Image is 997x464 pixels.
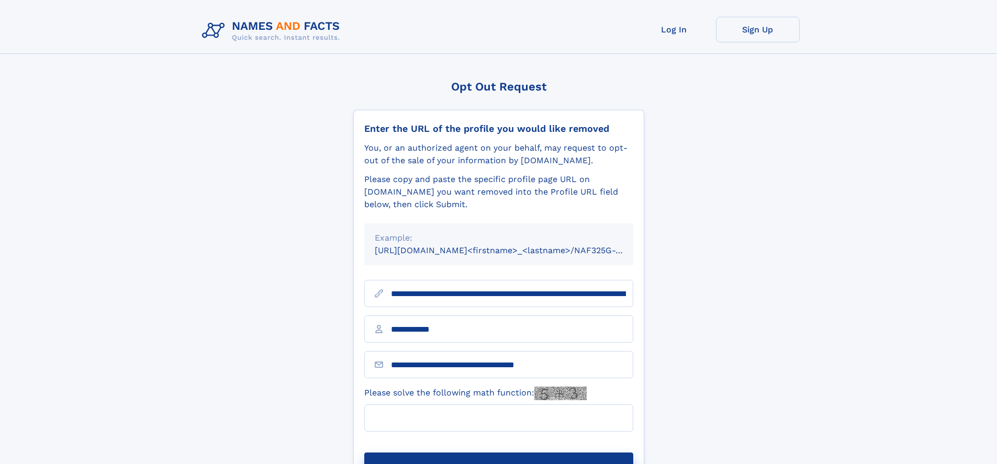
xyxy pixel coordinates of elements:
[198,17,349,45] img: Logo Names and Facts
[364,123,633,134] div: Enter the URL of the profile you would like removed
[375,232,623,244] div: Example:
[364,387,587,400] label: Please solve the following math function:
[364,173,633,211] div: Please copy and paste the specific profile page URL on [DOMAIN_NAME] you want removed into the Pr...
[353,80,644,93] div: Opt Out Request
[632,17,716,42] a: Log In
[716,17,800,42] a: Sign Up
[375,245,653,255] small: [URL][DOMAIN_NAME]<firstname>_<lastname>/NAF325G-xxxxxxxx
[364,142,633,167] div: You, or an authorized agent on your behalf, may request to opt-out of the sale of your informatio...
